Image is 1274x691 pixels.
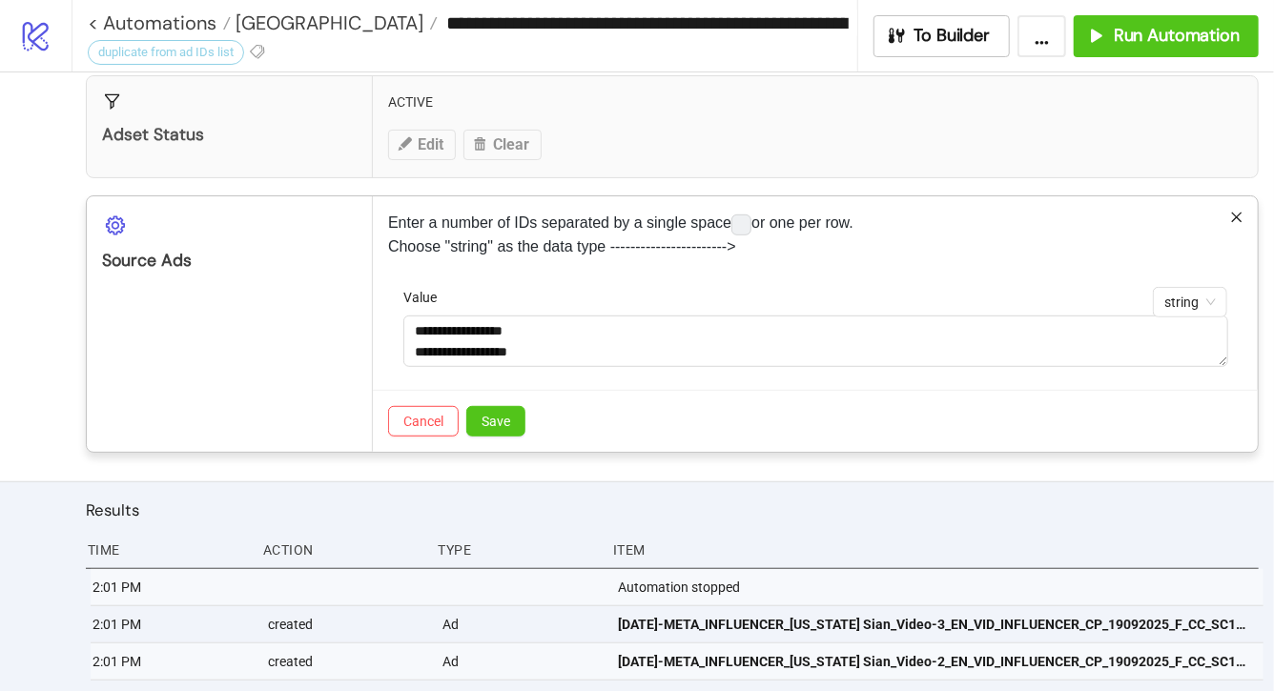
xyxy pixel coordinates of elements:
[618,606,1250,642] a: [DATE]-META_INFLUENCER_[US_STATE] Sian_Video-3_EN_VID_INFLUENCER_CP_19092025_F_CC_SC12_None_CONVE...
[1164,288,1216,316] span: string
[91,643,253,680] div: 2:01 PM
[88,40,244,65] div: duplicate from ad IDs list
[388,406,459,437] button: Cancel
[91,606,253,642] div: 2:01 PM
[616,569,1264,605] div: Automation stopped
[1074,15,1259,57] button: Run Automation
[388,212,1243,257] p: Enter a number of IDs separated by a single space or one per row. Choose "string" as the data typ...
[231,13,438,32] a: [GEOGRAPHIC_DATA]
[1114,25,1240,47] span: Run Automation
[266,606,428,642] div: created
[86,532,248,568] div: Time
[266,643,428,680] div: created
[261,532,423,568] div: Action
[88,13,231,32] a: < Automations
[1230,211,1243,224] span: close
[231,10,423,35] span: [GEOGRAPHIC_DATA]
[1017,15,1066,57] button: ...
[466,406,525,437] button: Save
[914,25,991,47] span: To Builder
[611,532,1259,568] div: Item
[102,250,357,272] div: Source Ads
[403,315,1228,367] textarea: Value
[441,643,603,680] div: Ad
[618,643,1250,680] a: [DATE]-META_INFLUENCER_[US_STATE] Sian_Video-2_EN_VID_INFLUENCER_CP_19092025_F_CC_SC12_None_CONVE...
[403,414,443,429] span: Cancel
[441,606,603,642] div: Ad
[91,569,253,605] div: 2:01 PM
[482,414,510,429] span: Save
[86,498,1259,522] h2: Results
[436,532,598,568] div: Type
[618,651,1250,672] span: [DATE]-META_INFLUENCER_[US_STATE] Sian_Video-2_EN_VID_INFLUENCER_CP_19092025_F_CC_SC12_None_CONVE...
[873,15,1011,57] button: To Builder
[618,614,1250,635] span: [DATE]-META_INFLUENCER_[US_STATE] Sian_Video-3_EN_VID_INFLUENCER_CP_19092025_F_CC_SC12_None_CONVE...
[403,287,449,308] label: Value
